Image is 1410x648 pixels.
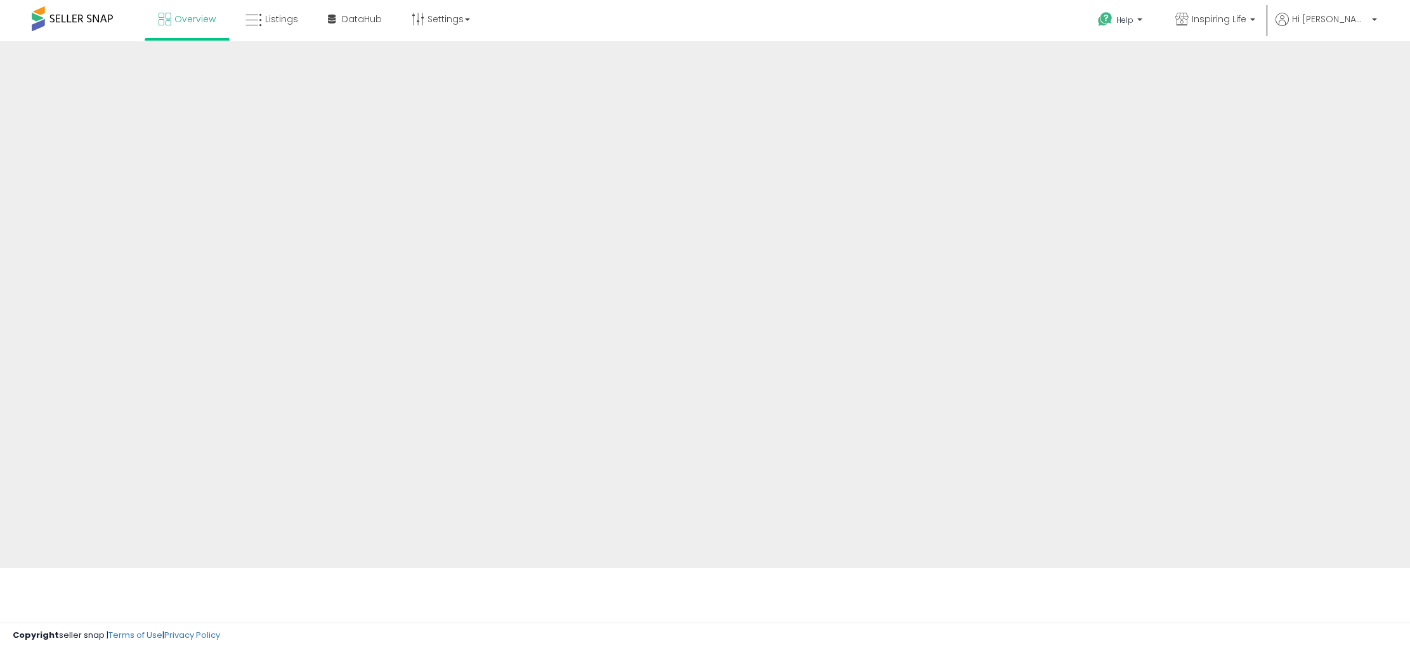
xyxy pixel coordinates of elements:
i: Get Help [1097,11,1113,27]
span: Hi [PERSON_NAME] [1292,13,1368,25]
span: Overview [174,13,216,25]
span: Inspiring Life [1192,13,1246,25]
a: Hi [PERSON_NAME] [1276,13,1377,41]
span: Listings [265,13,298,25]
span: Help [1116,15,1133,25]
a: Help [1088,2,1155,41]
span: DataHub [342,13,382,25]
